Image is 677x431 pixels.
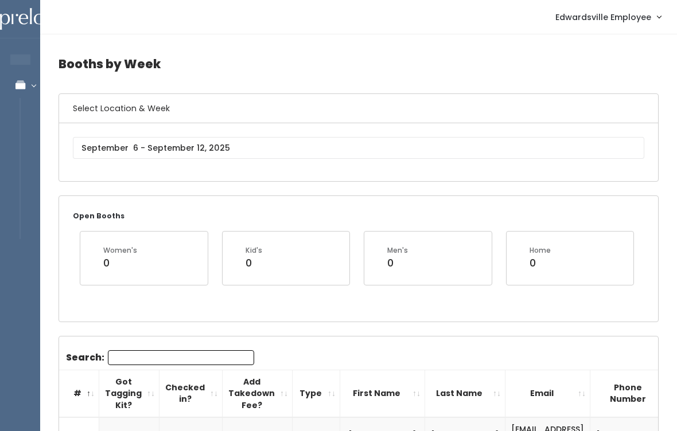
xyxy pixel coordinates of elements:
div: Women's [103,245,137,256]
th: Type: activate to sort column ascending [293,370,340,417]
th: Got Tagging Kit?: activate to sort column ascending [99,370,159,417]
a: Edwardsville Employee [544,5,672,29]
th: Last Name: activate to sort column ascending [425,370,505,417]
input: Search: [108,350,254,365]
span: Edwardsville Employee [555,11,651,23]
label: Search: [66,350,254,365]
div: 0 [103,256,137,271]
th: Email: activate to sort column ascending [505,370,590,417]
div: 0 [530,256,551,271]
th: Phone Number: activate to sort column ascending [590,370,677,417]
th: Add Takedown Fee?: activate to sort column ascending [223,370,293,417]
small: Open Booths [73,211,124,221]
div: Men's [387,245,408,256]
th: First Name: activate to sort column ascending [340,370,425,417]
div: 0 [387,256,408,271]
input: September 6 - September 12, 2025 [73,137,644,159]
div: Home [530,245,551,256]
div: Kid's [246,245,262,256]
th: Checked in?: activate to sort column ascending [159,370,223,417]
h6: Select Location & Week [59,94,658,123]
h4: Booths by Week [59,48,659,80]
div: 0 [246,256,262,271]
th: #: activate to sort column descending [59,370,99,417]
